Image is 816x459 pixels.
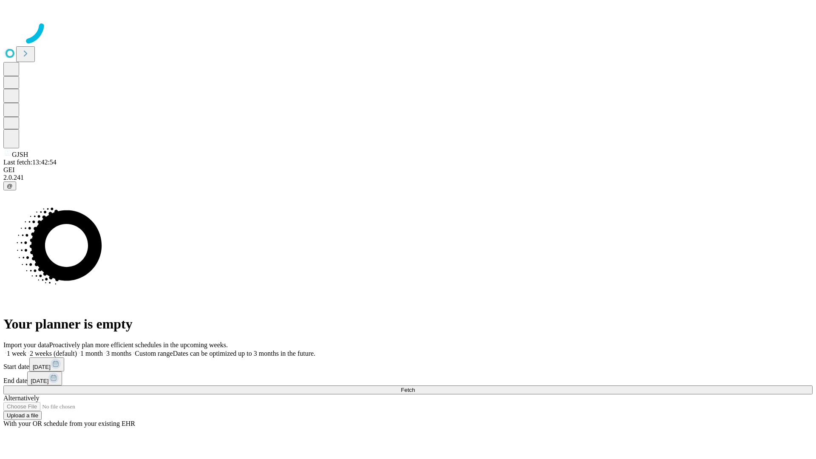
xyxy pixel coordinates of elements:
[31,378,48,384] span: [DATE]
[30,350,77,357] span: 2 weeks (default)
[80,350,103,357] span: 1 month
[33,364,51,370] span: [DATE]
[27,371,62,385] button: [DATE]
[7,183,13,189] span: @
[3,316,813,332] h1: Your planner is empty
[106,350,131,357] span: 3 months
[29,357,64,371] button: [DATE]
[3,159,57,166] span: Last fetch: 13:42:54
[49,341,228,348] span: Proactively plan more efficient schedules in the upcoming weeks.
[3,411,42,420] button: Upload a file
[3,371,813,385] div: End date
[401,387,415,393] span: Fetch
[3,181,16,190] button: @
[3,394,39,402] span: Alternatively
[173,350,315,357] span: Dates can be optimized up to 3 months in the future.
[12,151,28,158] span: GJSH
[3,174,813,181] div: 2.0.241
[3,357,813,371] div: Start date
[135,350,173,357] span: Custom range
[3,341,49,348] span: Import your data
[7,350,26,357] span: 1 week
[3,166,813,174] div: GEI
[3,385,813,394] button: Fetch
[3,420,135,427] span: With your OR schedule from your existing EHR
